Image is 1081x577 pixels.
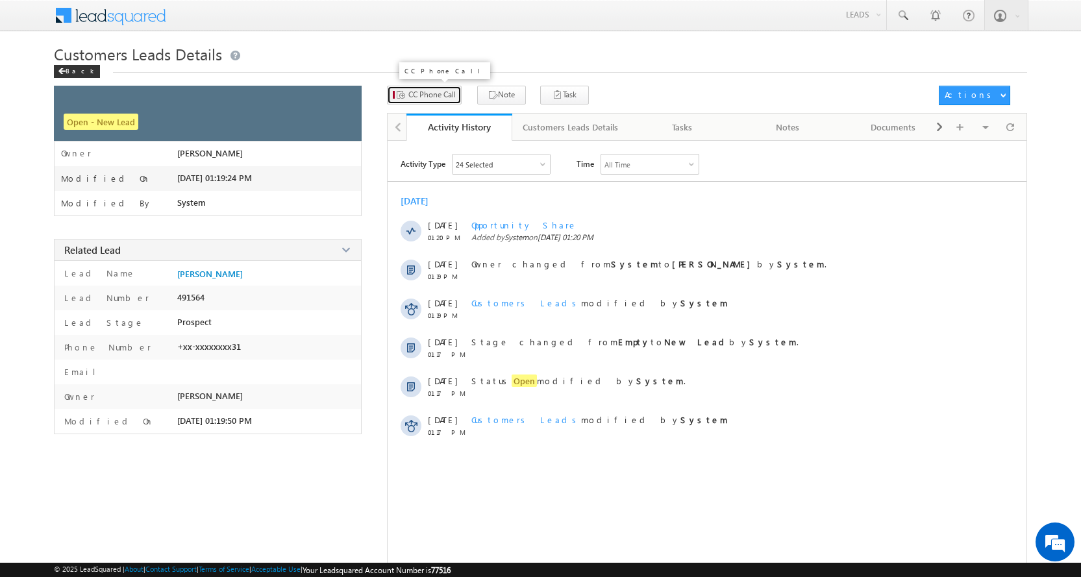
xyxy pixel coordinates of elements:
[177,197,206,208] span: System
[428,219,457,230] span: [DATE]
[54,65,100,78] div: Back
[177,148,243,158] span: [PERSON_NAME]
[523,119,618,135] div: Customers Leads Details
[401,195,443,207] div: [DATE]
[939,86,1010,105] button: Actions
[680,297,728,308] strong: System
[428,312,467,319] span: 01:19 PM
[408,89,456,101] span: CC Phone Call
[54,565,451,575] span: © 2025 LeadSquared | | | | |
[680,414,728,425] strong: System
[404,66,485,75] p: CC Phone Call
[428,428,467,436] span: 01:17 PM
[303,565,451,575] span: Your Leadsquared Account Number is
[428,273,467,280] span: 01:19 PM
[61,415,154,426] label: Modified On
[428,375,457,386] span: [DATE]
[477,86,526,104] button: Note
[61,391,95,402] label: Owner
[125,565,143,573] a: About
[636,375,684,386] strong: System
[177,292,205,302] span: 491564
[640,119,724,135] div: Tasks
[471,258,826,269] span: Owner changed from to by .
[387,86,462,104] button: CC Phone Call
[64,114,138,130] span: Open - New Lead
[61,341,151,352] label: Phone Number
[251,565,301,573] a: Acceptable Use
[471,219,577,230] span: Opportunity Share
[54,43,222,64] span: Customers Leads Details
[672,258,757,269] strong: [PERSON_NAME]
[540,86,589,104] button: Task
[604,160,630,169] div: All Time
[664,336,729,347] strong: New Lead
[61,198,153,208] label: Modified By
[61,366,106,377] label: Email
[177,341,241,352] span: +xx-xxxxxxxx31
[428,389,467,397] span: 01:17 PM
[471,232,972,242] span: Added by on
[746,119,830,135] div: Notes
[177,269,243,279] a: [PERSON_NAME]
[428,414,457,425] span: [DATE]
[17,120,237,389] textarea: Type your message and hit 'Enter'
[428,336,457,347] span: [DATE]
[945,89,996,101] div: Actions
[471,297,581,308] span: Customers Leads
[453,154,550,174] div: Owner Changed,Status Changed,Stage Changed,Source Changed,Notes & 19 more..
[456,160,493,169] div: 24 Selected
[431,565,451,575] span: 77516
[471,414,581,425] span: Customers Leads
[61,267,136,278] label: Lead Name
[177,173,252,183] span: [DATE] 01:19:24 PM
[618,336,651,347] strong: Empty
[577,154,594,173] span: Time
[471,374,686,387] span: Status modified by .
[512,114,630,141] a: Customers Leads Details
[841,114,947,141] a: Documents
[777,258,825,269] strong: System
[177,391,243,401] span: [PERSON_NAME]
[749,336,797,347] strong: System
[145,565,197,573] a: Contact Support
[428,258,457,269] span: [DATE]
[538,232,593,242] span: [DATE] 01:20 PM
[61,292,149,303] label: Lead Number
[61,173,151,184] label: Modified On
[851,119,935,135] div: Documents
[630,114,736,141] a: Tasks
[177,317,212,327] span: Prospect
[428,234,467,241] span: 01:20 PM
[512,374,537,387] span: Open
[68,68,218,85] div: Chat with us now
[199,565,249,573] a: Terms of Service
[471,297,728,308] span: modified by
[401,154,445,173] span: Activity Type
[61,148,92,158] label: Owner
[61,317,144,328] label: Lead Stage
[611,258,658,269] strong: System
[406,114,512,141] a: Activity History
[471,414,728,425] span: modified by
[22,68,55,85] img: d_60004797649_company_0_60004797649
[177,415,252,426] span: [DATE] 01:19:50 PM
[428,297,457,308] span: [DATE]
[471,336,799,347] span: Stage changed from to by .
[177,400,236,417] em: Start Chat
[736,114,841,141] a: Notes
[504,232,528,242] span: System
[64,243,121,256] span: Related Lead
[416,121,503,133] div: Activity History
[213,6,244,38] div: Minimize live chat window
[428,350,467,358] span: 01:17 PM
